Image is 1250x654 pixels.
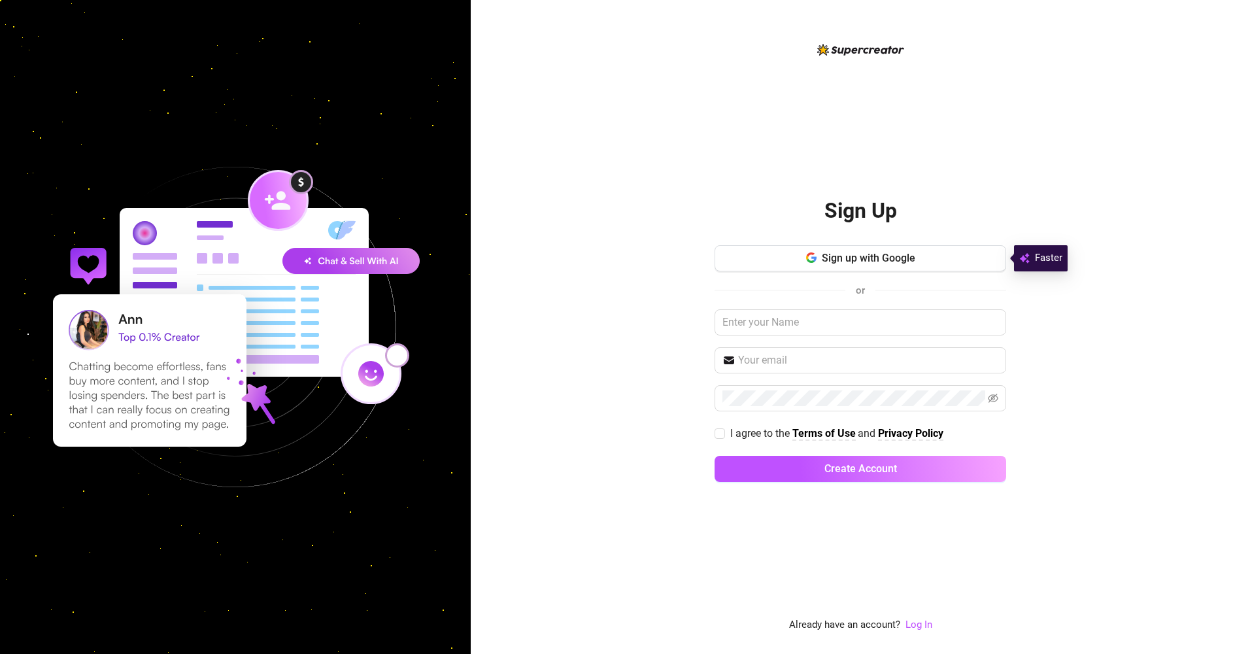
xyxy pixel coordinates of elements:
[9,101,462,553] img: signup-background-D0MIrEPF.svg
[824,462,897,475] span: Create Account
[792,427,856,439] strong: Terms of Use
[905,617,932,633] a: Log In
[988,393,998,404] span: eye-invisible
[730,427,792,439] span: I agree to the
[817,44,904,56] img: logo-BBDzfeDw.svg
[905,619,932,630] a: Log In
[858,427,878,439] span: and
[822,252,915,264] span: Sign up with Google
[789,617,900,633] span: Already have an account?
[715,456,1006,482] button: Create Account
[1035,250,1062,266] span: Faster
[1019,250,1030,266] img: svg%3e
[878,427,943,439] strong: Privacy Policy
[738,353,998,368] input: Your email
[824,198,897,224] h2: Sign Up
[792,427,856,441] a: Terms of Use
[715,245,1006,271] button: Sign up with Google
[878,427,943,441] a: Privacy Policy
[856,284,865,296] span: or
[715,309,1006,336] input: Enter your Name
